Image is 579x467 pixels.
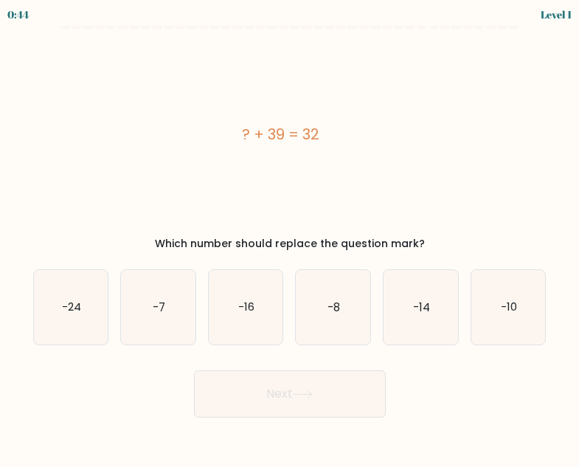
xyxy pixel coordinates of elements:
text: -7 [153,300,165,315]
text: -14 [413,300,430,315]
div: Which number should replace the question mark? [42,236,538,252]
text: -10 [501,300,517,315]
div: ? + 39 = 32 [33,123,529,145]
text: -16 [238,300,254,315]
button: Next [194,370,386,418]
div: Level 1 [541,7,572,22]
div: 0:44 [7,7,29,22]
text: -8 [327,300,340,315]
text: -24 [62,300,81,315]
